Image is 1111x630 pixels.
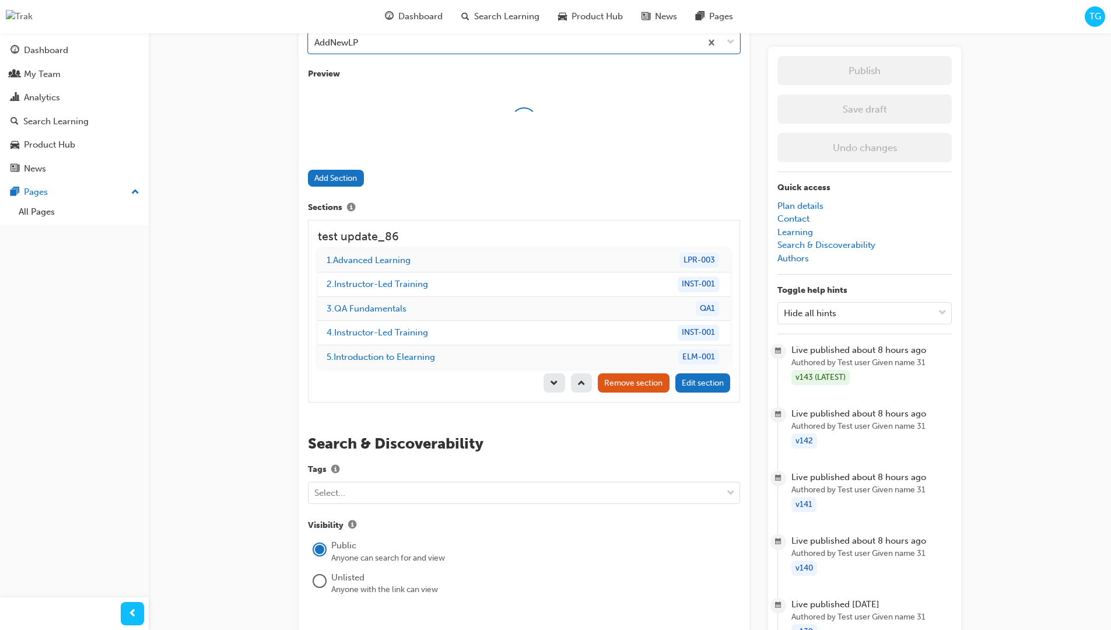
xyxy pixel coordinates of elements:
[777,201,823,211] a: Plan details
[318,230,730,243] h3: test update_86
[24,162,46,176] div: News
[777,181,952,195] p: Quick access
[376,5,452,29] a: guage-iconDashboard
[777,284,952,297] p: Toggle help hints
[331,466,339,475] span: info-icon
[696,9,705,24] span: pages-icon
[10,164,19,174] span: news-icon
[348,521,356,531] span: info-icon
[777,253,809,264] a: Authors
[791,344,952,357] span: Live published about 8 hours ago
[678,325,719,341] div: INST-001
[23,115,89,128] div: Search Learning
[549,5,632,29] a: car-iconProduct Hub
[709,10,733,23] span: Pages
[791,433,817,449] div: v142
[5,181,144,203] button: Pages
[696,301,719,317] div: QA1
[327,327,428,338] a: 4.Instructor-Led Training
[655,10,677,23] span: News
[308,463,740,478] label: Tags
[791,611,952,624] span: Authored by Test user Given name 31
[777,240,875,250] a: Search & Discoverability
[791,356,952,370] span: Authored by Test user Given name 31
[10,140,19,150] span: car-icon
[308,68,740,81] label: Preview
[24,91,60,104] div: Analytics
[791,471,952,484] span: Live published about 8 hours ago
[5,64,144,85] a: My Team
[398,10,443,23] span: Dashboard
[675,373,731,393] button: pencil-iconEdit section
[777,227,813,237] a: Learning
[314,36,358,50] div: AddNewLP
[775,344,781,359] span: calendar-icon
[331,552,740,564] div: Anyone can search for and view
[571,373,593,393] button: up-icon
[331,584,740,596] div: Anyone with the link can view
[678,276,719,292] div: INST-001
[6,10,33,23] img: Trak
[791,534,952,548] span: Live published about 8 hours ago
[128,607,137,621] span: prev-icon
[632,5,686,29] a: news-iconNews
[308,170,364,187] button: Add Section
[598,373,670,393] button: trash-iconRemove section
[791,420,952,433] span: Authored by Test user Given name 31
[5,111,144,132] a: Search Learning
[385,9,394,24] span: guage-icon
[1085,6,1105,27] button: TG
[10,187,19,198] span: pages-icon
[10,45,19,56] span: guage-icon
[791,598,952,611] span: Live published [DATE]
[572,10,623,23] span: Product Hub
[24,68,61,81] div: My Team
[727,486,735,501] span: down-icon
[679,253,719,268] div: LPR-003
[24,44,68,57] div: Dashboard
[327,463,344,478] button: Tags
[775,535,781,549] span: calendar-icon
[777,94,952,124] button: Save draft
[131,185,139,200] span: up-icon
[5,134,144,156] a: Product Hub
[314,487,345,500] div: Select...
[791,547,952,561] span: Authored by Test user Given name 31
[791,484,952,497] span: Authored by Test user Given name 31
[550,379,558,389] span: down-icon
[791,407,952,421] span: Live published about 8 hours ago
[308,435,740,453] h2: Search & Discoverability
[327,279,428,289] a: 2.Instructor-Led Training
[791,497,816,513] div: v141
[461,9,469,24] span: search-icon
[327,352,435,362] a: 5.Introduction to Elearning
[342,201,360,216] button: Sections
[791,370,850,386] div: v143 (LATEST)
[452,5,549,29] a: search-iconSearch Learning
[5,158,144,180] a: News
[784,306,836,320] div: Hide all hints
[327,303,406,314] a: 3.QA Fundamentals
[777,133,952,162] button: Undo changes
[347,204,355,213] span: info-icon
[10,69,19,80] span: people-icon
[24,138,75,152] div: Product Hub
[791,561,817,576] div: v140
[727,35,735,50] span: down-icon
[14,203,144,221] a: All Pages
[5,37,144,181] button: DashboardMy TeamAnalyticsSearch LearningProduct HubNews
[777,213,809,224] a: Contact
[938,306,947,321] span: down-icon
[775,471,781,486] span: calendar-icon
[775,408,781,422] span: calendar-icon
[327,255,411,265] a: 1.Advanced Learning
[5,87,144,108] a: Analytics
[558,9,567,24] span: car-icon
[331,571,740,584] div: Unlisted
[24,185,48,199] div: Pages
[10,117,19,127] span: search-icon
[686,5,742,29] a: pages-iconPages
[308,201,740,216] label: Sections
[682,378,724,388] span: Edit section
